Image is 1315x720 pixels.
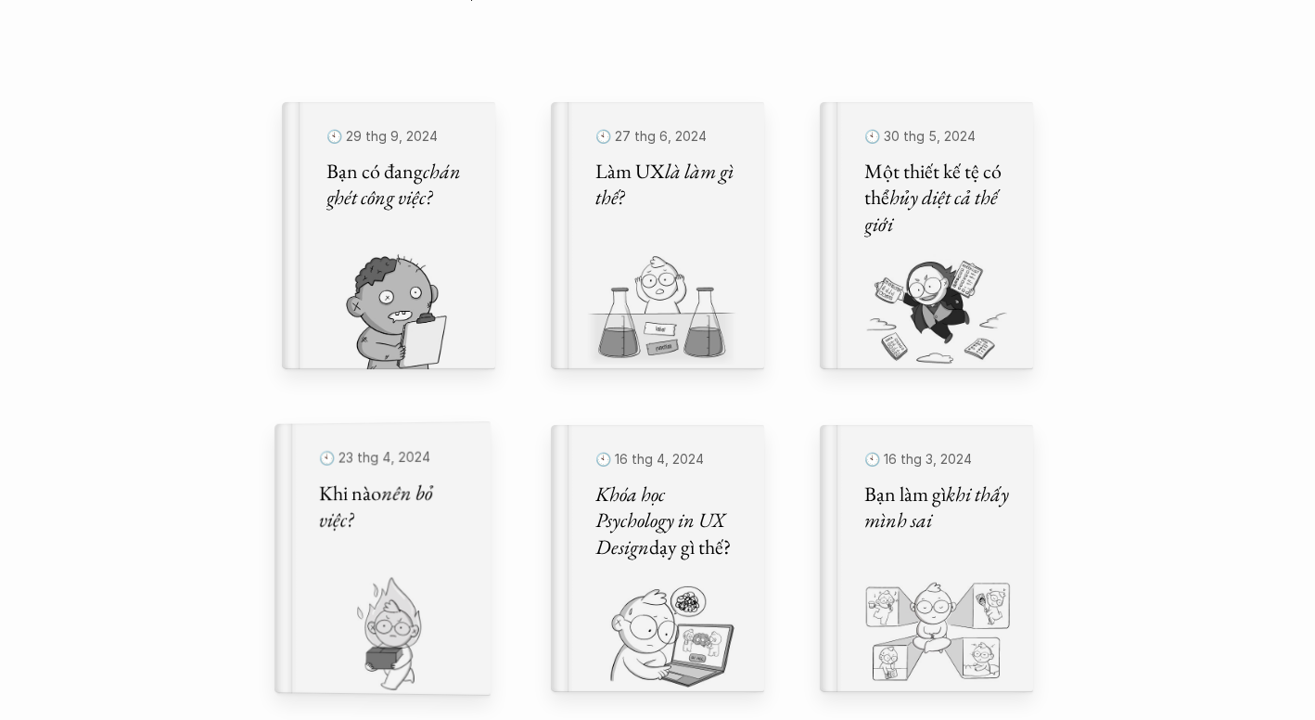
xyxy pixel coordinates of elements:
[282,425,495,692] a: 🕙 23 thg 4, 2024Khi nàonên bỏ việc?
[820,102,1033,369] a: 🕙 30 thg 5, 2024Một thiết kế tệ có thểhủy diệt cả thế giới
[820,425,1033,692] a: 🕙 16 thg 3, 2024Bạn làm gìkhi thấy mình sai
[864,482,1011,534] h5: Bạn làm gì
[282,102,495,369] a: 🕙 29 thg 9, 2024Bạn có đangchán ghét công việc?
[319,444,467,471] p: 🕙 23 thg 4, 2024
[595,158,737,212] em: là làm gì thế?
[595,159,742,212] h5: Làm UX
[326,159,473,212] h5: Bạn có đang
[319,480,467,534] h5: Khi nào
[864,481,1013,534] em: khi thấy mình sai
[595,447,742,472] p: 🕙 16 thg 4, 2024
[551,102,764,369] a: 🕙 27 thg 6, 2024Làm UXlà làm gì thế?
[864,159,1011,238] h5: Một thiết kế tệ có thể
[319,479,436,534] em: nên bỏ việc?
[864,447,1011,472] p: 🕙 16 thg 3, 2024
[864,124,1011,149] p: 🕙 30 thg 5, 2024
[326,158,465,212] em: chán ghét công việc?
[864,184,1001,238] em: hủy diệt cả thế giới
[595,482,742,561] h5: dạy gì thế?
[326,124,473,149] p: 🕙 29 thg 9, 2024
[595,124,742,149] p: 🕙 27 thg 6, 2024
[595,481,729,560] em: Khóa học Psychology in UX Design
[551,425,764,692] a: 🕙 16 thg 4, 2024Khóa học Psychology in UX Designdạy gì thế?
